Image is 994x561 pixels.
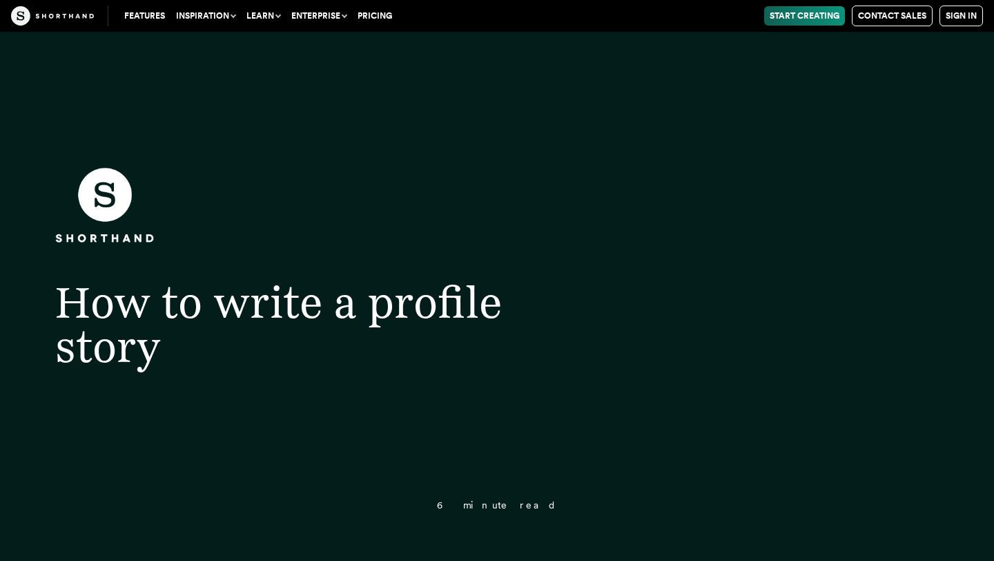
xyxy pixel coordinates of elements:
button: Inspiration [170,6,241,26]
a: Sign in [939,6,983,26]
a: Start Creating [764,6,845,26]
button: Enterprise [286,6,352,26]
a: Pricing [352,6,398,26]
a: Features [119,6,170,26]
p: 6 minute read [106,500,888,511]
img: The Craft [11,6,94,26]
h1: How to write a profile story [28,280,575,368]
button: Learn [241,6,286,26]
a: Contact Sales [852,6,933,26]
